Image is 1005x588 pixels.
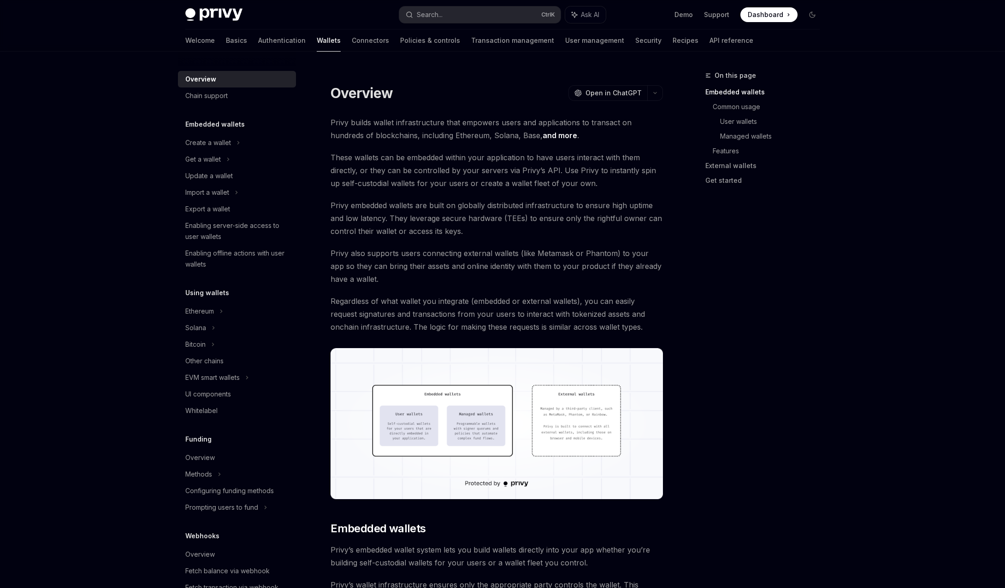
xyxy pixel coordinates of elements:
div: Methods [185,469,212,480]
a: Managed wallets [720,129,827,144]
div: Create a wallet [185,137,231,148]
a: Export a wallet [178,201,296,217]
a: Dashboard [740,7,798,22]
div: Configuring funding methods [185,485,274,496]
div: Overview [185,452,215,463]
a: Demo [674,10,693,19]
button: Toggle dark mode [805,7,820,22]
div: Enabling server-side access to user wallets [185,220,290,242]
a: Security [635,29,662,52]
div: Bitcoin [185,339,206,350]
a: API reference [709,29,753,52]
a: Common usage [713,99,827,114]
a: External wallets [705,158,827,173]
div: Prompting users to fund [185,502,258,513]
div: Overview [185,74,216,85]
img: images/walletoverview.png [331,348,663,499]
a: Connectors [352,29,389,52]
span: Open in ChatGPT [585,88,642,98]
span: Ask AI [581,10,599,19]
span: Privy also supports users connecting external wallets (like Metamask or Phantom) to your app so t... [331,247,663,285]
a: Enabling offline actions with user wallets [178,245,296,273]
div: Overview [185,549,215,560]
button: Open in ChatGPT [568,85,647,101]
h5: Embedded wallets [185,119,245,130]
a: Recipes [673,29,698,52]
a: Support [704,10,729,19]
a: Overview [178,449,296,466]
a: and more [543,131,577,140]
a: Authentication [258,29,306,52]
div: Chain support [185,90,228,101]
a: Other chains [178,353,296,369]
a: UI components [178,386,296,402]
h1: Overview [331,85,393,101]
div: Export a wallet [185,204,230,215]
a: Features [713,144,827,158]
a: User management [565,29,624,52]
a: Get started [705,173,827,188]
h5: Using wallets [185,287,229,298]
div: Enabling offline actions with user wallets [185,248,290,270]
a: Transaction management [471,29,554,52]
div: Fetch balance via webhook [185,565,270,576]
div: Update a wallet [185,170,233,181]
div: Get a wallet [185,154,221,165]
span: Regardless of what wallet you integrate (embedded or external wallets), you can easily request si... [331,295,663,333]
img: dark logo [185,8,242,21]
h5: Webhooks [185,530,219,541]
button: Search...CtrlK [399,6,561,23]
a: Overview [178,546,296,563]
span: Privy embedded wallets are built on globally distributed infrastructure to ensure high uptime and... [331,199,663,238]
a: Enabling server-side access to user wallets [178,217,296,245]
span: Privy’s embedded wallet system lets you build wallets directly into your app whether you’re build... [331,543,663,569]
a: Whitelabel [178,402,296,419]
span: On this page [715,70,756,81]
div: UI components [185,389,231,400]
a: User wallets [720,114,827,129]
span: Embedded wallets [331,521,426,536]
a: Policies & controls [400,29,460,52]
div: Other chains [185,355,224,367]
a: Welcome [185,29,215,52]
a: Overview [178,71,296,87]
span: Dashboard [748,10,783,19]
div: EVM smart wallets [185,372,240,383]
span: Ctrl K [541,11,555,18]
a: Update a wallet [178,168,296,184]
a: Embedded wallets [705,85,827,99]
span: These wallets can be embedded within your application to have users interact with them directly, ... [331,151,663,190]
h5: Funding [185,434,212,445]
button: Ask AI [565,6,606,23]
div: Solana [185,322,206,333]
a: Chain support [178,87,296,104]
a: Basics [226,29,247,52]
div: Import a wallet [185,187,229,198]
div: Search... [417,9,443,20]
div: Ethereum [185,306,214,317]
div: Whitelabel [185,405,218,416]
span: Privy builds wallet infrastructure that empowers users and applications to transact on hundreds o... [331,116,663,142]
a: Wallets [317,29,341,52]
a: Fetch balance via webhook [178,563,296,579]
a: Configuring funding methods [178,483,296,499]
